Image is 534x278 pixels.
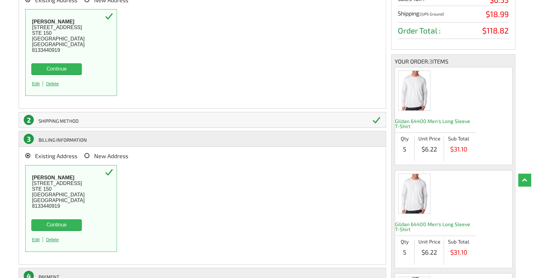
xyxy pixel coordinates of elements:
h2: Gildan 64400 Men's Long Sleeve T-Shirt [395,217,476,236]
a: Delete [45,237,62,242]
li: Qty [395,239,414,244]
li: Unit Price [414,136,444,141]
span: $118.82 [482,27,509,34]
li: Unit Price [414,239,444,244]
span: 2 [24,115,34,125]
span: $31.10 [444,146,473,152]
a: 3BILLING INFORMATION [19,131,386,147]
button: Continue [31,63,82,74]
li: Qty [395,136,414,141]
span: 3 [24,134,34,144]
span: $18.99 [486,10,509,18]
label: Existing Address [25,153,77,159]
b: [PERSON_NAME] [32,175,74,180]
p: [STREET_ADDRESS] STE 150 [GEOGRAPHIC_DATA] [GEOGRAPHIC_DATA] 8133440919 [32,175,110,209]
span: $31.10 [444,249,473,255]
li: Order Total : [398,27,509,39]
span: New Address [94,152,128,159]
li: Sub Total [444,136,473,141]
a: Edit [30,81,43,86]
a: Edit [30,237,43,242]
li: Sub Total [444,239,473,244]
a: Delete [45,81,62,86]
p: [STREET_ADDRESS] STE 150 [GEOGRAPHIC_DATA] [GEOGRAPHIC_DATA] 8133440919 [32,19,110,53]
span: $6.22 [415,146,444,152]
button: Continue [31,219,82,230]
span: 5 [395,249,414,255]
div: Your order: Items [395,58,512,65]
a: 2SHIPPING Method [19,112,386,128]
span: 5 [395,146,414,152]
span: $6.22 [415,249,444,255]
li: Shipping: [398,10,509,22]
b: [PERSON_NAME] [32,19,74,24]
span: 3 [429,58,432,65]
h2: Gildan 64400 Men's Long Sleeve T-Shirt [395,114,476,133]
a: Top [518,174,531,186]
span: (UPS Ground) [421,12,444,16]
